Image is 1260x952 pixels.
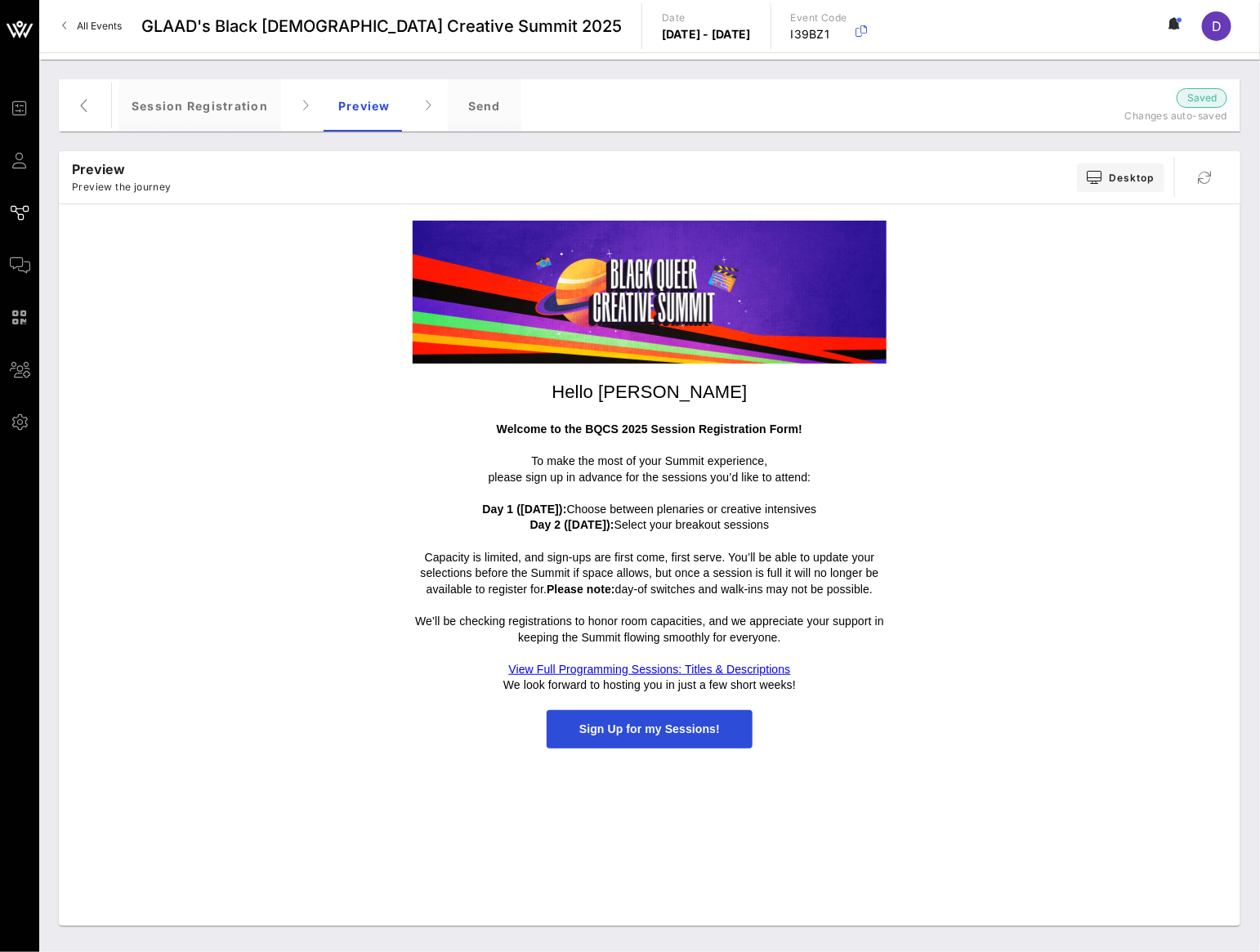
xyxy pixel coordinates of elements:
span: D [1212,18,1222,34]
p: To make the most of your Summit experience, [413,454,887,470]
button: Desktop [1077,163,1164,192]
div: Session Registration [118,79,281,132]
p: please sign up in advance for the sessions you’d like to attend: [413,470,887,486]
p: Capacity is limited, and sign-ups are first come, first serve. You’ll be able to update your sele... [413,550,887,598]
p: Preview the journey [72,179,172,195]
a: Sign Up for my Sessions! [547,710,753,749]
p: I39BZ1 [791,26,847,42]
p: Preview [72,159,172,179]
p: Select your breakout sessions [413,517,887,534]
a: View Full Programming Sessions: Titles & Descriptions [508,663,790,676]
p: Event Code [791,10,847,26]
div: Preview [325,79,404,132]
span: GLAAD's Black [DEMOGRAPHIC_DATA] Creative Summit 2025 [141,14,622,38]
span: All Events [77,20,122,32]
div: D [1202,11,1231,41]
div: Send [448,79,521,132]
p: We look forward to hosting you in just a few short weeks! [413,677,887,694]
p: [DATE] - [DATE] [662,26,751,42]
p: We’ll be checking registrations to honor room capacities, and we appreciate your support in keepi... [413,614,887,646]
a: All Events [52,13,132,39]
p: Choose between plenaries or creative intensives [413,502,887,518]
span: Hello [PERSON_NAME] [552,382,747,402]
p: Changes auto-saved [1023,108,1227,124]
span: Desktop [1087,171,1155,184]
span: Saved [1187,90,1217,106]
p: Date [662,10,751,26]
strong: Welcome to the BQCS 2025 Session Registration Form! [497,422,802,436]
strong: Day 2 ([DATE]): [530,518,614,531]
span: Sign Up for my Sessions! [579,722,720,735]
strong: Please note: [547,583,615,596]
strong: Day 1 ([DATE]): [482,503,566,516]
